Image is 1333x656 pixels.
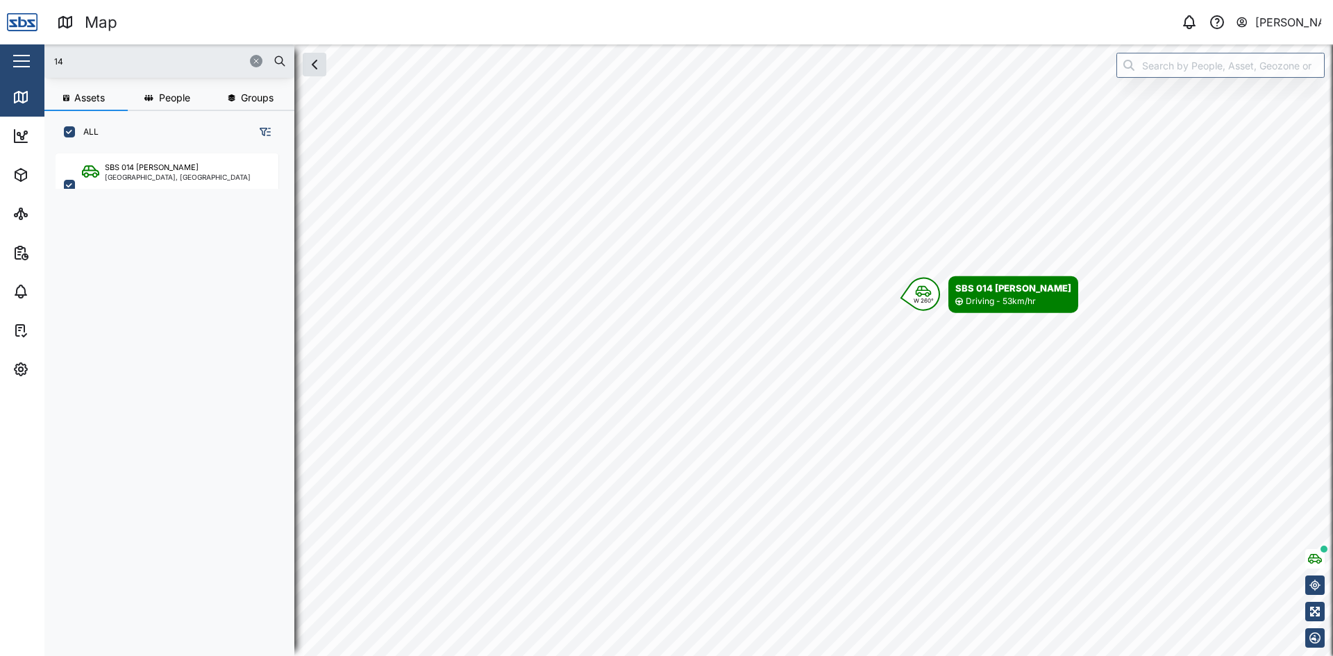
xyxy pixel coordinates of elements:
[56,149,294,645] div: grid
[53,51,286,72] input: Search assets or drivers
[36,245,83,260] div: Reports
[36,167,79,183] div: Assets
[914,298,934,303] div: W 260°
[36,128,99,144] div: Dashboard
[159,93,190,103] span: People
[955,281,1071,295] div: SBS 014 [PERSON_NAME]
[36,90,67,105] div: Map
[85,10,117,35] div: Map
[966,295,1036,308] div: Driving - 53km/hr
[36,284,79,299] div: Alarms
[75,126,99,137] label: ALL
[44,44,1333,656] canvas: Map
[105,174,251,180] div: [GEOGRAPHIC_DATA], [GEOGRAPHIC_DATA]
[105,162,199,174] div: SBS 014 [PERSON_NAME]
[1235,12,1322,32] button: [PERSON_NAME]
[907,276,1078,313] div: Map marker
[7,7,37,37] img: Main Logo
[1116,53,1325,78] input: Search by People, Asset, Geozone or Place
[36,206,69,221] div: Sites
[241,93,274,103] span: Groups
[1255,14,1322,31] div: [PERSON_NAME]
[74,93,105,103] span: Assets
[36,323,74,338] div: Tasks
[36,362,85,377] div: Settings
